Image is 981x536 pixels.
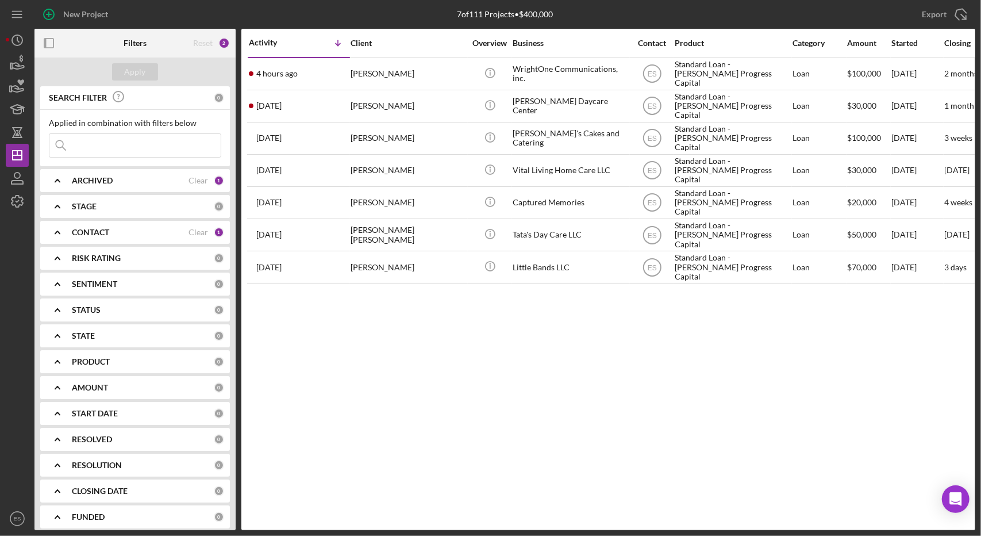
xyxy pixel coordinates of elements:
[351,220,466,250] div: [PERSON_NAME] [PERSON_NAME]
[249,38,299,47] div: Activity
[457,10,553,19] div: 7 of 111 Projects • $400,000
[193,39,213,48] div: Reset
[647,231,656,239] text: ES
[513,91,628,121] div: [PERSON_NAME] Daycare Center
[891,123,943,154] div: [DATE]
[847,39,890,48] div: Amount
[214,382,224,393] div: 0
[72,254,121,263] b: RISK RATING
[49,118,221,128] div: Applied in combination with filters below
[214,434,224,445] div: 0
[214,201,224,212] div: 0
[72,461,122,470] b: RESOLUTION
[72,383,108,392] b: AMOUNT
[793,59,846,89] div: Loan
[214,279,224,289] div: 0
[72,228,109,237] b: CONTACT
[675,187,790,218] div: Standard Loan - [PERSON_NAME] Progress Capital
[351,252,466,282] div: [PERSON_NAME]
[630,39,674,48] div: Contact
[891,155,943,186] div: [DATE]
[214,460,224,470] div: 0
[513,220,628,250] div: Tata's Day Care LLC
[675,59,790,89] div: Standard Loan - [PERSON_NAME] Progress Capital
[513,123,628,154] div: [PERSON_NAME]'s Cakes and Catering
[513,39,628,48] div: Business
[513,252,628,282] div: Little Bands LLC
[647,263,656,271] text: ES
[125,63,146,81] div: Apply
[214,408,224,419] div: 0
[214,93,224,103] div: 0
[944,197,972,207] time: 4 weeks
[944,262,967,272] time: 3 days
[72,280,117,289] b: SENTIMENT
[793,220,846,250] div: Loan
[891,39,943,48] div: Started
[910,3,975,26] button: Export
[351,91,466,121] div: [PERSON_NAME]
[793,252,846,282] div: Loan
[256,69,298,78] time: 2025-08-11 11:23
[891,59,943,89] div: [DATE]
[72,202,97,211] b: STAGE
[944,68,978,78] time: 2 months
[351,59,466,89] div: [PERSON_NAME]
[847,220,890,250] div: $50,000
[351,39,466,48] div: Client
[72,305,101,315] b: STATUS
[675,220,790,250] div: Standard Loan - [PERSON_NAME] Progress Capital
[72,435,112,444] b: RESOLVED
[14,516,21,522] text: ES
[188,228,208,237] div: Clear
[256,166,282,175] time: 2025-07-28 15:09
[891,252,943,282] div: [DATE]
[675,252,790,282] div: Standard Loan - [PERSON_NAME] Progress Capital
[214,253,224,263] div: 0
[72,512,105,522] b: FUNDED
[793,39,846,48] div: Category
[351,123,466,154] div: [PERSON_NAME]
[944,101,974,110] time: 1 month
[793,123,846,154] div: Loan
[647,167,656,175] text: ES
[351,155,466,186] div: [PERSON_NAME]
[944,229,970,239] time: [DATE]
[214,331,224,341] div: 0
[72,357,110,366] b: PRODUCT
[847,91,890,121] div: $30,000
[647,102,656,110] text: ES
[214,486,224,496] div: 0
[351,187,466,218] div: [PERSON_NAME]
[793,155,846,186] div: Loan
[675,39,790,48] div: Product
[72,487,128,496] b: CLOSING DATE
[793,187,846,218] div: Loan
[72,409,118,418] b: START DATE
[847,252,890,282] div: $70,000
[218,37,230,49] div: 2
[891,220,943,250] div: [DATE]
[847,155,890,186] div: $30,000
[256,133,282,143] time: 2025-07-29 23:02
[72,331,95,340] b: STATE
[675,91,790,121] div: Standard Loan - [PERSON_NAME] Progress Capital
[647,199,656,207] text: ES
[793,91,846,121] div: Loan
[256,263,282,272] time: 2025-06-30 20:24
[944,165,970,175] time: [DATE]
[256,198,282,207] time: 2025-07-23 04:13
[214,305,224,315] div: 0
[6,507,29,530] button: ES
[675,155,790,186] div: Standard Loan - [PERSON_NAME] Progress Capital
[922,3,947,26] div: Export
[188,176,208,185] div: Clear
[891,187,943,218] div: [DATE]
[513,155,628,186] div: Vital Living Home Care LLC
[214,512,224,522] div: 0
[891,91,943,121] div: [DATE]
[124,39,147,48] b: Filters
[214,357,224,367] div: 0
[847,59,890,89] div: $100,000
[256,101,282,110] time: 2025-08-09 19:58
